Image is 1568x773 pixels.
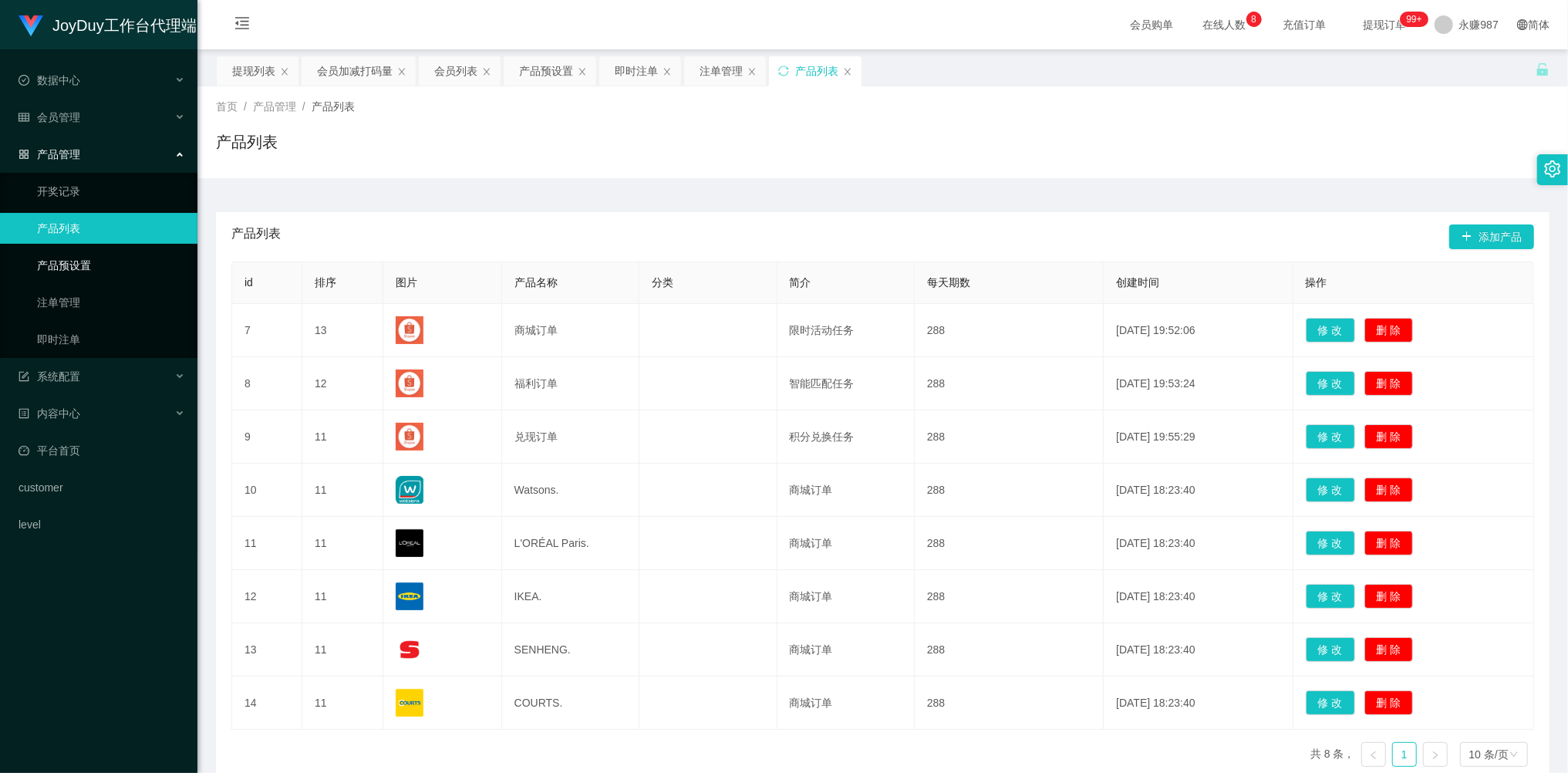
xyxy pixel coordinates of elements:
td: 9 [232,410,302,464]
button: 修 改 [1306,637,1355,662]
td: 11 [302,517,383,570]
td: 商城订单 [777,464,915,517]
td: 288 [915,677,1104,730]
i: 图标: close [663,67,672,76]
h1: JoyDuy工作台代理端 [52,1,197,50]
button: 删 除 [1364,690,1414,715]
i: 图标: appstore-o [19,149,29,160]
i: 图标: close [578,67,587,76]
span: 产品列表 [231,224,281,249]
i: 图标: form [19,371,29,382]
button: 删 除 [1364,637,1414,662]
span: 系统配置 [19,370,80,383]
td: 兑现订单 [502,410,639,464]
td: [DATE] 18:23:40 [1104,464,1293,517]
span: 产品列表 [312,100,355,113]
img: 68176c60d0f9a.png [396,529,423,557]
span: 简介 [790,276,811,289]
i: 图标: unlock [1536,62,1549,76]
i: 图标: check-circle-o [19,75,29,86]
i: 图标: table [19,112,29,123]
a: level [19,509,185,540]
span: id [244,276,253,289]
a: 开奖记录 [37,176,185,207]
td: [DATE] 19:55:29 [1104,410,1293,464]
span: 产品名称 [514,276,558,289]
i: 图标: profile [19,408,29,419]
td: 积分兑换任务 [777,410,915,464]
td: 288 [915,410,1104,464]
span: 创建时间 [1116,276,1159,289]
sup: 8 [1246,12,1262,27]
a: 产品列表 [37,213,185,244]
span: / [244,100,247,113]
td: 12 [232,570,302,623]
sup: 192 [1400,12,1428,27]
td: 288 [915,623,1104,677]
i: 图标: close [747,67,757,76]
td: 福利订单 [502,357,639,410]
i: 图标: sync [778,66,789,76]
div: 产品列表 [795,56,838,86]
div: 10 条/页 [1469,743,1509,766]
td: 11 [302,410,383,464]
span: 产品管理 [19,148,80,160]
a: 图标: dashboard平台首页 [19,435,185,466]
td: Watsons. [502,464,639,517]
span: 分类 [652,276,673,289]
td: [DATE] 18:23:40 [1104,677,1293,730]
td: 7 [232,304,302,357]
td: 8 [232,357,302,410]
div: 即时注单 [615,56,658,86]
span: 会员管理 [19,111,80,123]
td: 288 [915,570,1104,623]
td: 10 [232,464,302,517]
div: 产品预设置 [519,56,573,86]
i: 图标: menu-fold [216,1,268,50]
a: 即时注单 [37,324,185,355]
span: 内容中心 [19,407,80,420]
td: 288 [915,517,1104,570]
span: 排序 [315,276,336,289]
a: 产品预设置 [37,250,185,281]
button: 删 除 [1364,531,1414,555]
td: [DATE] 19:52:06 [1104,304,1293,357]
button: 修 改 [1306,424,1355,449]
i: 图标: close [843,67,852,76]
span: 产品管理 [253,100,296,113]
button: 修 改 [1306,478,1355,502]
td: 11 [302,464,383,517]
a: JoyDuy工作台代理端 [19,19,197,31]
div: 提现列表 [232,56,275,86]
td: 11 [232,517,302,570]
img: 68176f62e0d74.png [396,636,423,663]
button: 修 改 [1306,531,1355,555]
li: 1 [1392,742,1417,767]
td: 11 [302,677,383,730]
td: COURTS. [502,677,639,730]
i: 图标: close [482,67,491,76]
a: 注单管理 [37,287,185,318]
i: 图标: left [1369,751,1378,760]
p: 8 [1251,12,1256,27]
h1: 产品列表 [216,130,278,154]
span: 数据中心 [19,74,80,86]
div: 会员列表 [434,56,477,86]
button: 删 除 [1364,584,1414,609]
td: L'ORÉAL Paris. [502,517,639,570]
td: 11 [302,623,383,677]
span: 提现订单 [1356,19,1415,30]
img: logo.9652507e.png [19,15,43,37]
i: 图标: close [280,67,289,76]
span: 每天期数 [927,276,970,289]
button: 图标: plus添加产品 [1449,224,1534,249]
button: 修 改 [1306,690,1355,715]
i: 图标: right [1431,751,1440,760]
img: 68a7329870495.jpg [396,423,423,451]
span: 图片 [396,276,417,289]
td: 商城订单 [777,623,915,677]
div: 会员加减打码量 [317,56,393,86]
li: 下一页 [1423,742,1448,767]
td: 12 [302,357,383,410]
img: 68a7328e66a99.jpg [396,370,423,397]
